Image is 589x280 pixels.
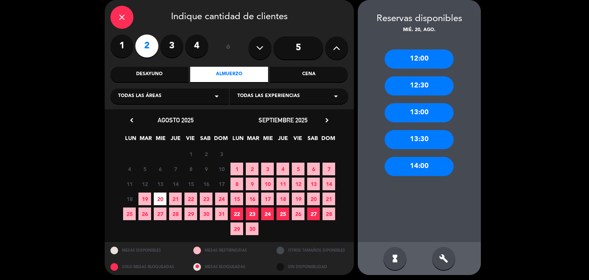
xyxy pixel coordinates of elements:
[322,163,335,175] span: 7
[123,193,136,205] span: 18
[215,193,228,205] span: 24
[184,163,197,175] span: 8
[230,163,243,175] span: 1
[184,148,197,160] span: 1
[292,178,304,190] span: 12
[276,163,289,175] span: 4
[200,208,212,220] span: 30
[154,163,166,175] span: 6
[230,222,243,235] span: 29
[105,242,188,259] div: MESAS DISPONIBLES
[291,134,304,147] span: VIE
[385,49,454,69] div: 12:00
[261,193,274,205] span: 17
[139,134,152,147] span: MAR
[230,178,243,190] span: 8
[276,193,289,205] span: 18
[321,134,334,147] span: DOM
[158,116,194,124] span: agosto 2025
[261,178,274,190] span: 10
[261,163,274,175] span: 3
[215,163,228,175] span: 10
[214,134,227,147] span: DOM
[169,134,182,147] span: JUE
[188,242,271,259] div: MESAS RESTRINGIDAS
[246,178,258,190] span: 9
[216,35,241,61] div: ó
[246,163,258,175] span: 2
[184,178,197,190] span: 15
[237,92,300,100] span: Todas las experiencias
[270,67,348,82] div: Cena
[169,163,182,175] span: 7
[138,163,151,175] span: 5
[246,193,258,205] span: 16
[276,134,289,147] span: JUE
[271,242,354,259] div: OTROS TAMAÑOS DIPONIBLES
[169,193,182,205] span: 21
[118,92,161,100] span: Todas las áreas
[215,178,228,190] span: 17
[123,163,136,175] span: 4
[123,178,136,190] span: 11
[200,193,212,205] span: 23
[184,134,197,147] span: VIE
[188,259,271,275] div: MESAS BLOQUEADAS
[215,148,228,160] span: 3
[138,178,151,190] span: 12
[135,35,158,58] label: 2
[190,67,268,82] div: Almuerzo
[169,178,182,190] span: 14
[200,163,212,175] span: 9
[390,254,400,263] i: hourglass_full
[385,103,454,122] div: 13:00
[276,208,289,220] span: 25
[262,134,274,147] span: MIE
[154,193,166,205] span: 20
[154,134,167,147] span: MIE
[307,178,320,190] span: 13
[154,178,166,190] span: 13
[230,208,243,220] span: 22
[184,193,197,205] span: 22
[246,222,258,235] span: 30
[385,130,454,149] div: 13:30
[322,178,335,190] span: 14
[292,208,304,220] span: 26
[212,92,221,101] i: arrow_drop_down
[105,259,188,275] div: SOLO MESAS BLOQUEADAS
[232,134,244,147] span: LUN
[215,208,228,220] span: 31
[292,193,304,205] span: 19
[306,134,319,147] span: SAB
[184,208,197,220] span: 29
[276,178,289,190] span: 11
[117,13,127,22] i: close
[292,163,304,175] span: 5
[261,208,274,220] span: 24
[247,134,259,147] span: MAR
[110,67,188,82] div: Desayuno
[110,35,133,58] label: 1
[199,134,212,147] span: SAB
[358,26,481,34] div: mié. 20, ago.
[169,208,182,220] span: 28
[110,6,348,29] div: Indique cantidad de clientes
[246,208,258,220] span: 23
[322,208,335,220] span: 28
[160,35,183,58] label: 3
[307,208,320,220] span: 27
[258,116,308,124] span: septiembre 2025
[200,148,212,160] span: 2
[331,92,341,101] i: arrow_drop_down
[307,163,320,175] span: 6
[154,208,166,220] span: 27
[200,178,212,190] span: 16
[385,157,454,176] div: 14:00
[323,116,331,124] i: chevron_right
[128,116,136,124] i: chevron_left
[124,134,137,147] span: LUN
[322,193,335,205] span: 21
[185,35,208,58] label: 4
[271,259,354,275] div: SIN DISPONIBILIDAD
